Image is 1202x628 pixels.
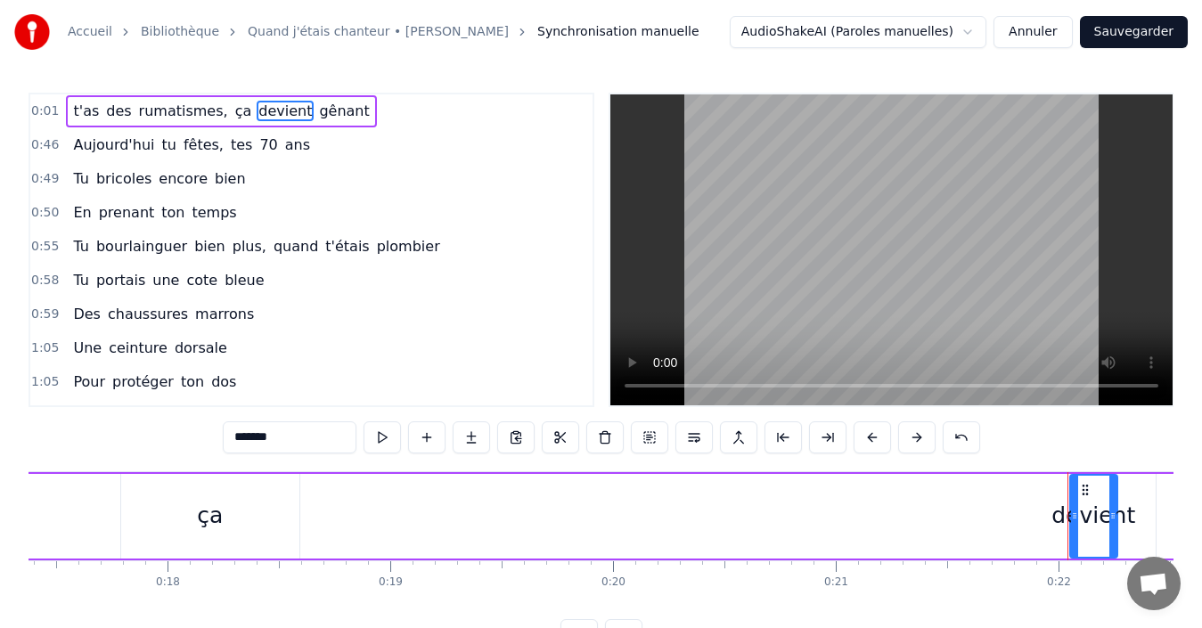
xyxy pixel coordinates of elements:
span: Aujourd'hui [71,135,156,155]
span: Synchronisation manuelle [537,23,699,41]
span: fêtes, [182,135,225,155]
span: 0:59 [31,306,59,323]
span: tes [229,135,254,155]
span: ceinture [107,338,169,358]
span: ton [179,371,206,392]
span: Des [71,304,102,324]
span: Pour [71,371,107,392]
span: protéger [110,371,176,392]
div: 0:21 [824,575,848,590]
span: 70 [258,135,279,155]
span: Tu [71,168,90,189]
span: rumatismes, [137,101,230,121]
div: devient [1051,499,1135,533]
span: Tu [71,236,90,257]
span: dorsale [173,338,229,358]
div: 0:18 [156,575,180,590]
span: portais [94,270,147,290]
div: 0:20 [601,575,626,590]
span: 0:49 [31,170,59,188]
span: gênant [317,101,371,121]
span: des [104,101,133,121]
span: En [71,202,93,223]
span: plus, [231,236,268,257]
span: plombier [375,236,442,257]
span: 1:05 [31,373,59,391]
span: ton [159,202,186,223]
span: 0:50 [31,204,59,222]
a: Quand j'étais chanteur • [PERSON_NAME] [248,23,509,41]
span: t'as [71,101,101,121]
div: ça [197,499,223,533]
button: Sauvegarder [1080,16,1188,48]
span: 0:55 [31,238,59,256]
span: prenant [97,202,157,223]
a: Accueil [68,23,112,41]
span: une [151,270,181,290]
span: ans [283,135,312,155]
span: bien [213,168,248,189]
span: bricoles [94,168,153,189]
span: 0:58 [31,272,59,290]
span: temps [191,202,239,223]
nav: breadcrumb [68,23,699,41]
a: Bibliothèque [141,23,219,41]
span: quand [272,236,320,257]
div: 0:19 [379,575,403,590]
span: bourlainguer [94,236,189,257]
span: Une [71,338,103,358]
span: t'étais [323,236,371,257]
span: devient [257,101,314,121]
img: youka [14,14,50,50]
button: Annuler [993,16,1072,48]
span: 1:05 [31,339,59,357]
div: Ouvrir le chat [1127,557,1181,610]
span: cote [184,270,219,290]
span: dos [209,371,238,392]
span: tu [160,135,178,155]
span: ça [233,101,254,121]
span: encore [157,168,209,189]
span: Tu [71,270,90,290]
span: marrons [193,304,256,324]
span: bleue [223,270,266,290]
span: bien [192,236,227,257]
span: 0:01 [31,102,59,120]
span: 0:46 [31,136,59,154]
div: 0:22 [1047,575,1071,590]
span: chaussures [106,304,190,324]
